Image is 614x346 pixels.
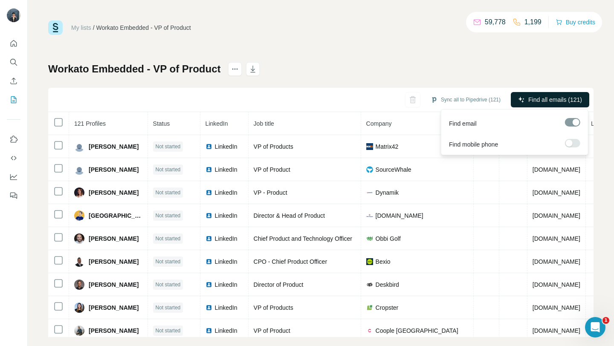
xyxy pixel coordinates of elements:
img: LinkedIn logo [206,143,212,150]
button: Dashboard [7,169,20,185]
span: [DOMAIN_NAME] [533,281,580,288]
span: LinkedIn [215,257,237,266]
span: Company [366,120,392,127]
span: LinkedIn [215,326,237,335]
span: [PERSON_NAME] [89,326,139,335]
span: [PERSON_NAME] [89,257,139,266]
span: Not started [156,189,181,196]
span: [DOMAIN_NAME] [533,327,580,334]
span: [DOMAIN_NAME] [533,304,580,311]
span: Deskbird [376,280,399,289]
button: Enrich CSV [7,73,20,89]
span: Cropster [376,303,399,312]
div: Workato Embedded - VP of Product [96,23,191,32]
img: LinkedIn logo [206,166,212,173]
span: [DOMAIN_NAME] [533,212,580,219]
span: Dynamik [376,188,399,197]
img: Avatar [74,164,84,175]
span: [PERSON_NAME] [89,234,139,243]
span: SourceWhale [376,165,411,174]
span: VP of Products [254,304,293,311]
span: LinkedIn [215,280,237,289]
img: Avatar [74,141,84,152]
img: LinkedIn logo [206,212,212,219]
span: VP of Product [254,327,290,334]
span: LinkedIn [215,165,237,174]
span: [DOMAIN_NAME] [533,166,580,173]
span: [GEOGRAPHIC_DATA] [89,211,142,220]
img: LinkedIn logo [206,327,212,334]
span: [PERSON_NAME] [89,165,139,174]
span: LinkedIn [215,211,237,220]
button: Feedback [7,188,20,203]
img: LinkedIn logo [206,189,212,196]
span: Not started [156,143,181,150]
img: company-logo [366,327,373,334]
button: actions [228,62,242,76]
span: Director of Product [254,281,304,288]
img: Avatar [74,210,84,221]
span: VP - Product [254,189,287,196]
iframe: Intercom live chat [585,317,605,337]
span: Find email [449,119,477,128]
img: LinkedIn logo [206,281,212,288]
span: [PERSON_NAME] [89,188,139,197]
span: [DOMAIN_NAME] [533,258,580,265]
img: company-logo [366,235,373,242]
span: LinkedIn [206,120,228,127]
span: Not started [156,327,181,334]
span: [DOMAIN_NAME] [533,235,580,242]
p: 1,199 [524,17,542,27]
img: company-logo [366,189,373,196]
img: Avatar [7,9,20,22]
span: Find all emails (121) [528,95,582,104]
p: 59,778 [485,17,506,27]
span: LinkedIn [215,188,237,197]
span: Status [153,120,170,127]
span: [PERSON_NAME] [89,303,139,312]
button: Sync all to Pipedrive (121) [425,93,507,106]
img: Avatar [74,187,84,198]
img: Avatar [74,303,84,313]
img: company-logo [366,166,373,173]
span: Matrix42 [376,142,399,151]
span: Chief Product and Technology Officer [254,235,352,242]
span: Obbi Golf [376,234,401,243]
img: Avatar [74,257,84,267]
span: Find mobile phone [449,140,498,149]
img: LinkedIn logo [206,304,212,311]
img: company-logo [366,258,373,265]
span: Not started [156,304,181,311]
button: Buy credits [556,16,595,28]
a: My lists [71,24,91,31]
span: VP of Product [254,166,290,173]
span: 1 [602,317,609,324]
span: 121 Profiles [74,120,106,127]
button: Use Surfe API [7,150,20,166]
button: My lists [7,92,20,107]
span: Coople [GEOGRAPHIC_DATA] [376,326,458,335]
img: Avatar [74,234,84,244]
span: [DOMAIN_NAME] [533,189,580,196]
span: [PERSON_NAME] [89,142,139,151]
img: LinkedIn logo [206,235,212,242]
img: Avatar [74,280,84,290]
span: Director & Head of Product [254,212,325,219]
span: Not started [156,166,181,173]
span: Not started [156,212,181,219]
img: Surfe Logo [48,20,63,35]
img: company-logo [366,143,373,150]
span: Not started [156,281,181,288]
img: company-logo [366,304,373,311]
span: Bexio [376,257,391,266]
span: LinkedIn [215,303,237,312]
span: CPO - Chief Product Officer [254,258,327,265]
span: LinkedIn [215,234,237,243]
span: [DOMAIN_NAME] [376,211,423,220]
button: Quick start [7,36,20,51]
li: / [93,23,95,32]
img: company-logo [366,281,373,288]
span: [PERSON_NAME] [89,280,139,289]
button: Search [7,55,20,70]
span: Job title [254,120,274,127]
